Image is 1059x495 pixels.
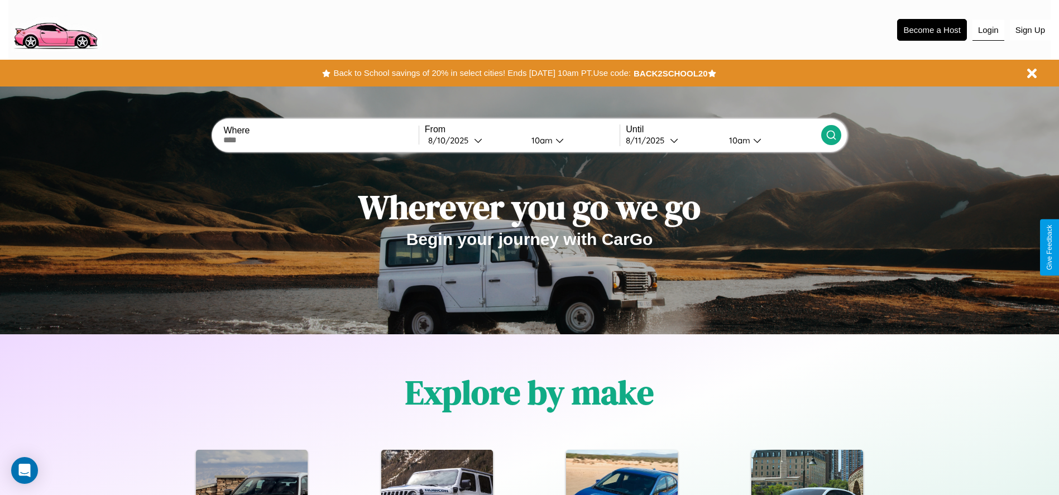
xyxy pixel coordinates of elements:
button: Become a Host [897,19,967,41]
div: Give Feedback [1046,225,1053,270]
label: Until [626,124,821,134]
div: 10am [526,135,555,146]
button: Sign Up [1010,20,1051,40]
div: Open Intercom Messenger [11,457,38,484]
div: 8 / 10 / 2025 [428,135,474,146]
div: 10am [723,135,753,146]
button: 10am [720,134,821,146]
button: 8/10/2025 [425,134,523,146]
b: BACK2SCHOOL20 [634,69,708,78]
div: 8 / 11 / 2025 [626,135,670,146]
img: logo [8,6,102,52]
button: 10am [523,134,620,146]
label: Where [223,126,418,136]
button: Login [972,20,1004,41]
button: Back to School savings of 20% in select cities! Ends [DATE] 10am PT.Use code: [330,65,633,81]
label: From [425,124,620,134]
h1: Explore by make [405,369,654,415]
